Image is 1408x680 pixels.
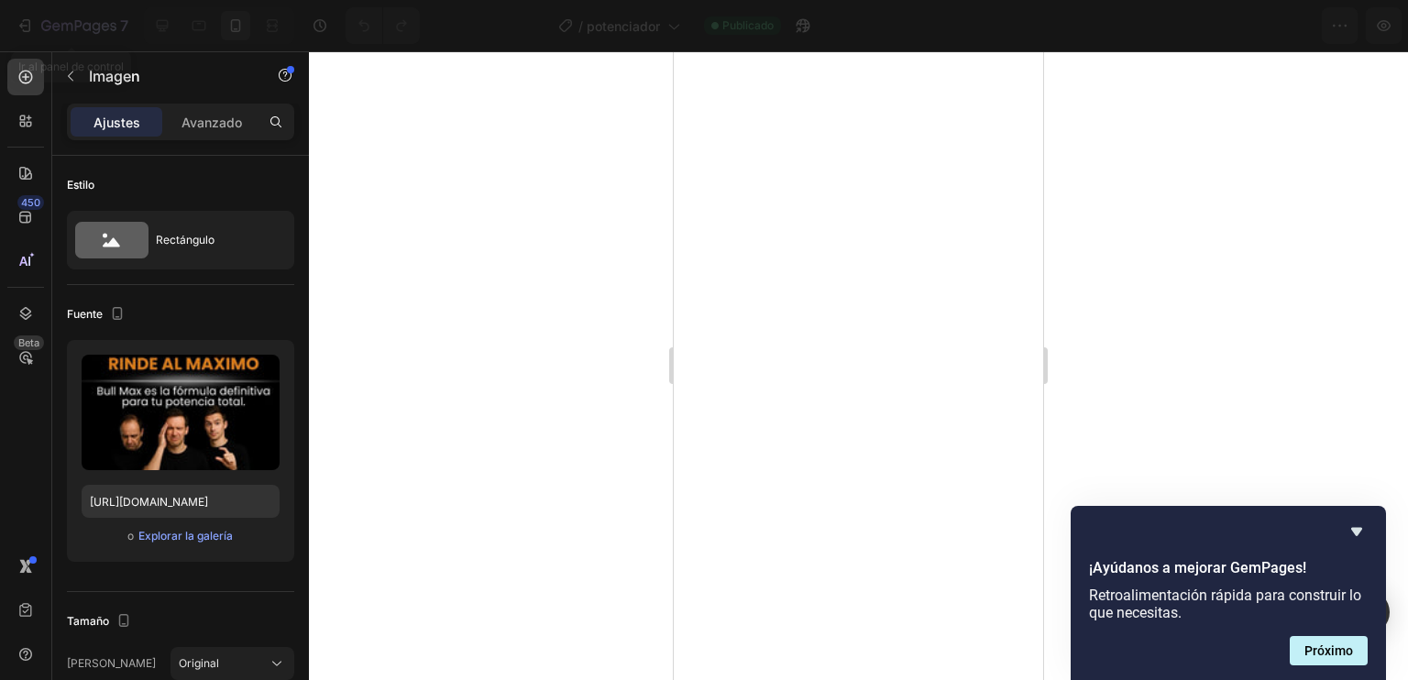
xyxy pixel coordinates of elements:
[127,529,134,543] font: o
[89,67,140,85] font: Imagen
[89,65,245,87] p: Imagen
[1089,557,1368,579] h2: ¡Ayúdanos a mejorar GemPages!
[67,307,103,321] font: Fuente
[82,355,280,470] img: imagen de vista previa
[1297,18,1347,34] font: Publicar
[1089,521,1368,665] div: ¡Ayúdanos a mejorar GemPages!
[137,527,234,545] button: Explorar la galería
[1089,559,1306,576] font: ¡Ayúdanos a mejorar GemPages!
[181,115,242,130] font: Avanzado
[67,656,156,670] font: [PERSON_NAME]
[179,656,219,670] font: Original
[21,196,40,209] font: 450
[156,233,214,247] font: Rectángulo
[7,7,137,44] button: 7
[346,7,420,44] div: Deshacer/Rehacer
[1214,7,1274,44] button: Ahorrar
[170,647,294,680] button: Original
[120,16,128,35] font: 7
[578,18,583,34] font: /
[1290,636,1368,665] button: Siguiente pregunta
[1222,18,1267,34] font: Ahorrar
[1346,521,1368,543] button: Ocultar encuesta
[18,336,39,349] font: Beta
[587,18,660,34] font: potenciador
[1281,7,1363,44] button: Publicar
[82,485,280,518] input: https://ejemplo.com/imagen.jpg
[1304,643,1353,658] font: Próximo
[674,51,1043,680] iframe: Área de diseño
[138,529,233,543] font: Explorar la galería
[67,614,109,628] font: Tamaño
[67,178,94,192] font: Estilo
[93,115,140,130] font: Ajustes
[1089,587,1361,621] font: Retroalimentación rápida para construir lo que necesitas.
[1039,18,1165,34] font: 1 producto asignado
[1023,7,1206,44] button: 1 producto asignado
[722,18,774,32] font: Publicado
